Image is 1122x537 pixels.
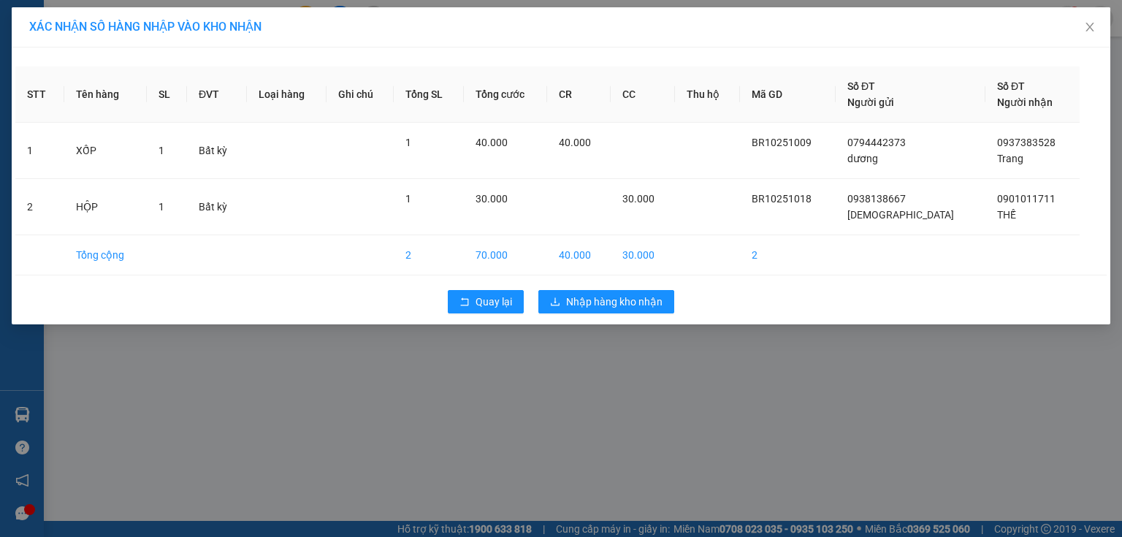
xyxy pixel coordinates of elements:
[847,137,906,148] span: 0794442373
[394,235,464,275] td: 2
[327,66,394,123] th: Ghi chú
[997,209,1016,221] span: THẾ
[847,153,878,164] span: dương
[997,80,1025,92] span: Số ĐT
[187,123,247,179] td: Bất kỳ
[15,179,64,235] td: 2
[847,96,894,108] span: Người gửi
[847,80,875,92] span: Số ĐT
[550,297,560,308] span: download
[187,179,247,235] td: Bất kỳ
[752,193,812,205] span: BR10251018
[64,179,147,235] td: HỘP
[476,193,508,205] span: 30.000
[1069,7,1110,48] button: Close
[547,66,611,123] th: CR
[15,123,64,179] td: 1
[459,297,470,308] span: rollback
[611,66,675,123] th: CC
[740,235,836,275] td: 2
[64,235,147,275] td: Tổng cộng
[15,66,64,123] th: STT
[147,66,187,123] th: SL
[547,235,611,275] td: 40.000
[566,294,663,310] span: Nhập hàng kho nhận
[476,137,508,148] span: 40.000
[159,145,164,156] span: 1
[847,193,906,205] span: 0938138667
[752,137,812,148] span: BR10251009
[1084,21,1096,33] span: close
[448,290,524,313] button: rollbackQuay lại
[675,66,740,123] th: Thu hộ
[64,123,147,179] td: XỐP
[847,209,954,221] span: [DEMOGRAPHIC_DATA]
[464,66,547,123] th: Tổng cước
[29,20,262,34] span: XÁC NHẬN SỐ HÀNG NHẬP VÀO KHO NHẬN
[247,66,327,123] th: Loại hàng
[394,66,464,123] th: Tổng SL
[997,153,1023,164] span: Trang
[997,96,1053,108] span: Người nhận
[997,193,1056,205] span: 0901011711
[464,235,547,275] td: 70.000
[187,66,247,123] th: ĐVT
[538,290,674,313] button: downloadNhập hàng kho nhận
[611,235,675,275] td: 30.000
[64,66,147,123] th: Tên hàng
[740,66,836,123] th: Mã GD
[405,193,411,205] span: 1
[997,137,1056,148] span: 0937383528
[622,193,654,205] span: 30.000
[405,137,411,148] span: 1
[476,294,512,310] span: Quay lại
[559,137,591,148] span: 40.000
[159,201,164,213] span: 1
